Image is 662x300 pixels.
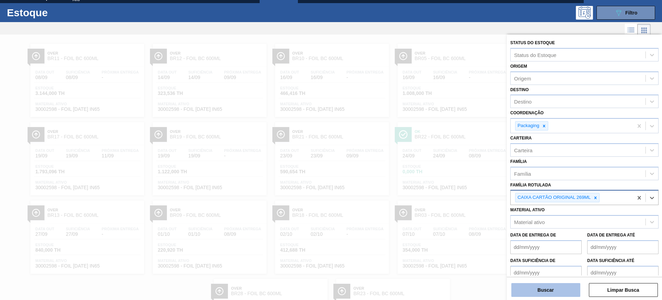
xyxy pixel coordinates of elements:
[510,136,532,141] label: Carteira
[514,171,531,176] div: Família
[510,240,582,254] input: dd/mm/yyyy
[514,75,531,81] div: Origem
[576,6,593,20] div: Pogramando: nenhum usuário selecionado
[515,193,592,202] div: CAIXA CARTÃO ORIGINAL 269ML
[514,219,545,225] div: Material ativo
[587,240,659,254] input: dd/mm/yyyy
[514,52,556,58] div: Status do Estoque
[510,258,555,263] label: Data suficiência de
[514,147,532,153] div: Carteira
[638,24,651,37] div: Visão em Cards
[510,159,527,164] label: Família
[587,233,635,238] label: Data de Entrega até
[510,266,582,280] input: dd/mm/yyyy
[587,266,659,280] input: dd/mm/yyyy
[510,40,555,45] label: Status do Estoque
[510,64,527,69] label: Origem
[515,122,540,130] div: Packaging
[625,24,638,37] div: Visão em Lista
[596,6,655,20] button: Filtro
[510,207,545,212] label: Material ativo
[7,9,110,17] h1: Estoque
[625,10,638,16] span: Filtro
[510,233,556,238] label: Data de Entrega de
[510,87,529,92] label: Destino
[514,99,532,105] div: Destino
[510,183,551,187] label: Família Rotulada
[587,258,634,263] label: Data suficiência até
[510,110,544,115] label: Coordenação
